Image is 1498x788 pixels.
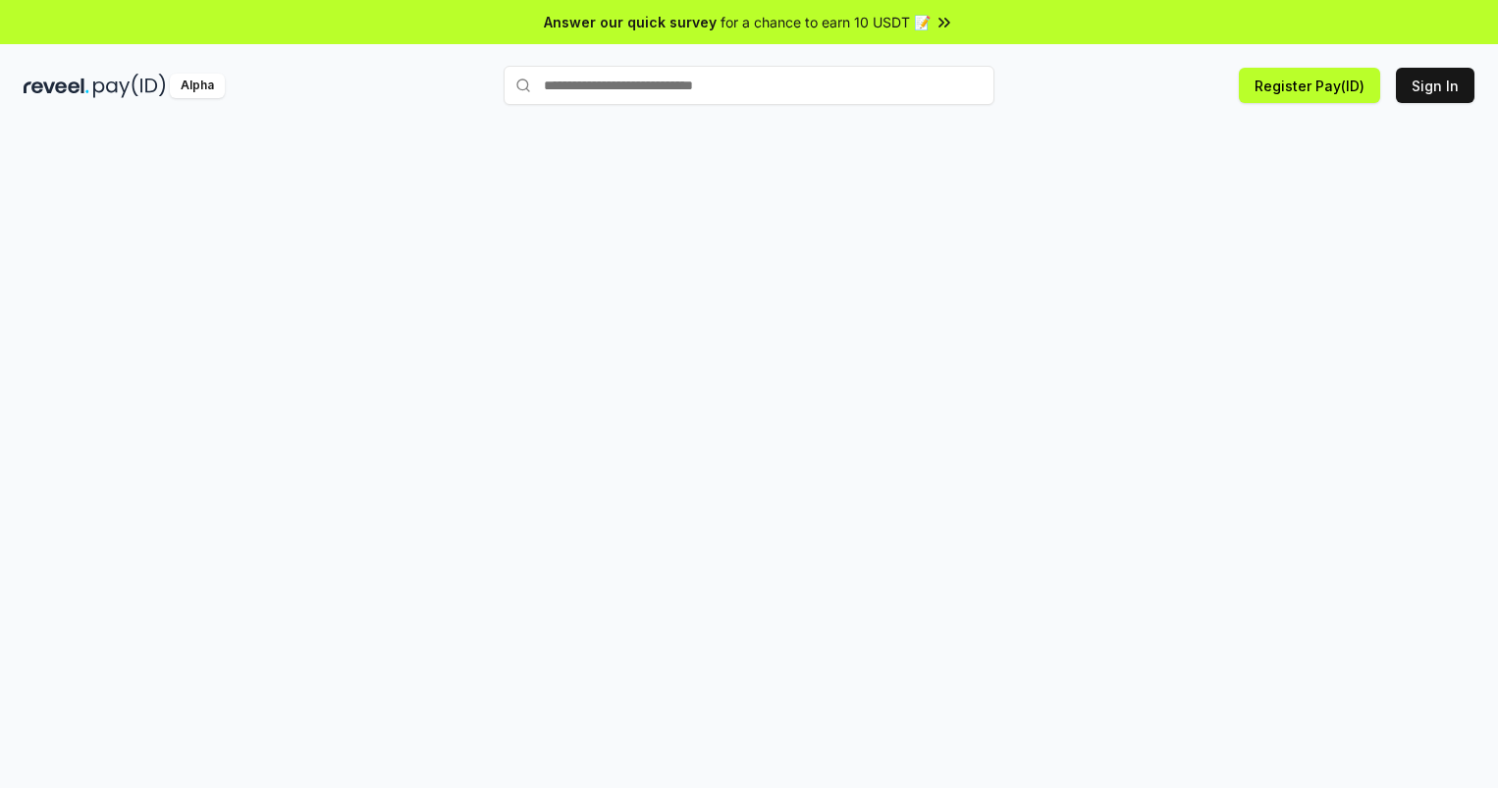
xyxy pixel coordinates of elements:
[721,12,931,32] span: for a chance to earn 10 USDT 📝
[24,74,89,98] img: reveel_dark
[1396,68,1474,103] button: Sign In
[93,74,166,98] img: pay_id
[170,74,225,98] div: Alpha
[1239,68,1380,103] button: Register Pay(ID)
[544,12,717,32] span: Answer our quick survey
